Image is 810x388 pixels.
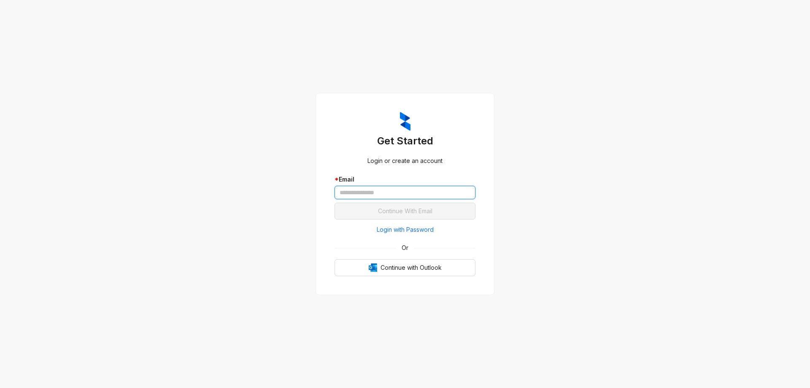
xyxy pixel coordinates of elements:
[335,156,475,166] div: Login or create an account
[396,243,414,252] span: Or
[335,259,475,276] button: OutlookContinue with Outlook
[335,134,475,148] h3: Get Started
[400,112,410,131] img: ZumaIcon
[335,175,475,184] div: Email
[335,203,475,220] button: Continue With Email
[335,223,475,236] button: Login with Password
[381,263,442,272] span: Continue with Outlook
[377,225,434,234] span: Login with Password
[369,263,377,272] img: Outlook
